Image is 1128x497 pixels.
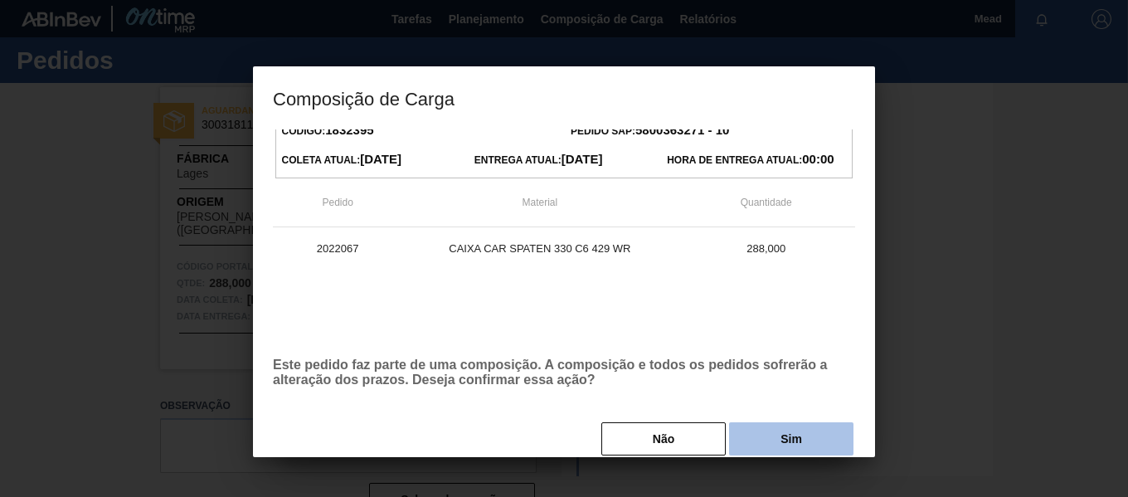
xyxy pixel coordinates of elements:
button: Não [601,422,726,456]
span: Pedido SAP: [571,125,729,137]
strong: [DATE] [562,152,603,166]
strong: 00:00 [802,152,834,166]
span: Hora de Entrega Atual: [667,154,834,166]
span: Código: [282,125,374,137]
h3: Composição de Carga [253,66,875,129]
td: 2022067 [273,227,402,269]
td: CAIXA CAR SPATEN 330 C6 429 WR [402,227,677,269]
span: Pedido [322,197,352,208]
strong: 1832395 [325,123,373,137]
span: Entrega Atual: [474,154,603,166]
strong: 5800363271 - 10 [635,123,729,137]
span: Material [523,197,558,208]
td: 288,000 [677,227,855,269]
button: Sim [729,422,853,456]
span: Quantidade [741,197,792,208]
span: Coleta Atual: [282,154,401,166]
strong: [DATE] [360,152,401,166]
p: Este pedido faz parte de uma composição. A composição e todos os pedidos sofrerão a alteração dos... [273,358,855,387]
